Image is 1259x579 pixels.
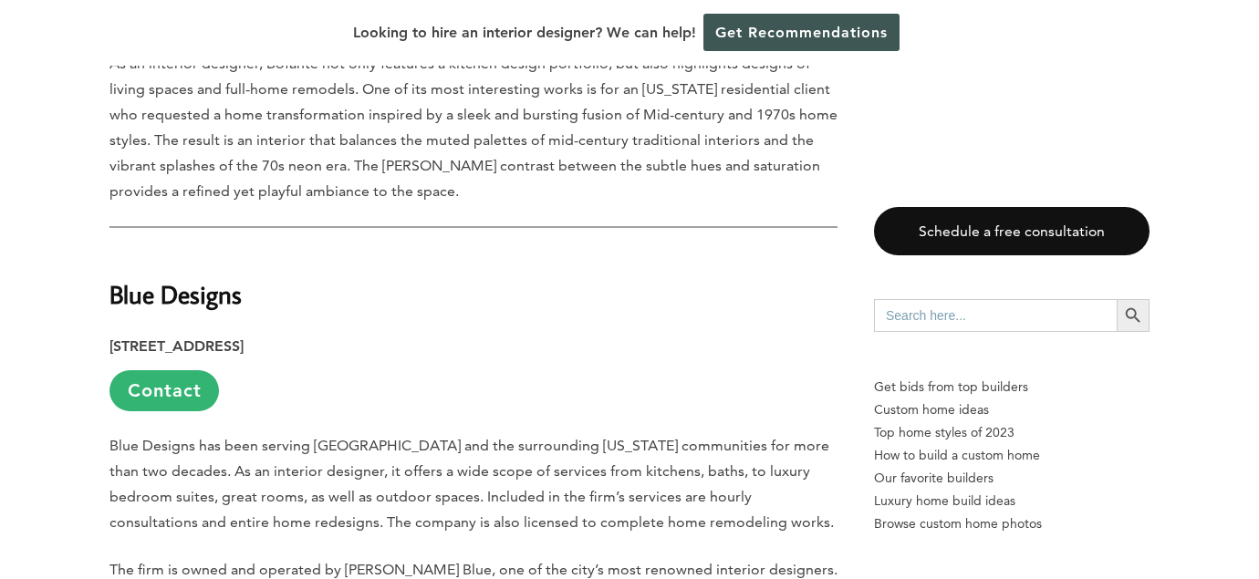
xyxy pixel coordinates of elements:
input: Search here... [874,299,1117,332]
a: Custom home ideas [874,398,1150,421]
strong: [STREET_ADDRESS] [109,337,244,355]
a: Contact [109,370,219,411]
a: Schedule a free consultation [874,207,1150,255]
p: Blue Designs has been serving [GEOGRAPHIC_DATA] and the surrounding [US_STATE] communities for mo... [109,433,838,535]
a: Luxury home build ideas [874,490,1150,512]
svg: Search [1123,305,1143,326]
a: Get Recommendations [703,14,900,51]
strong: Blue Designs [109,278,242,310]
p: Get bids from top builders [874,376,1150,398]
p: As an interior designer, Bofante not only features a kitchen design portfolio, but also highlight... [109,51,838,204]
a: Our favorite builders [874,467,1150,490]
a: Browse custom home photos [874,512,1150,535]
a: Top home styles of 2023 [874,421,1150,444]
a: How to build a custom home [874,444,1150,467]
